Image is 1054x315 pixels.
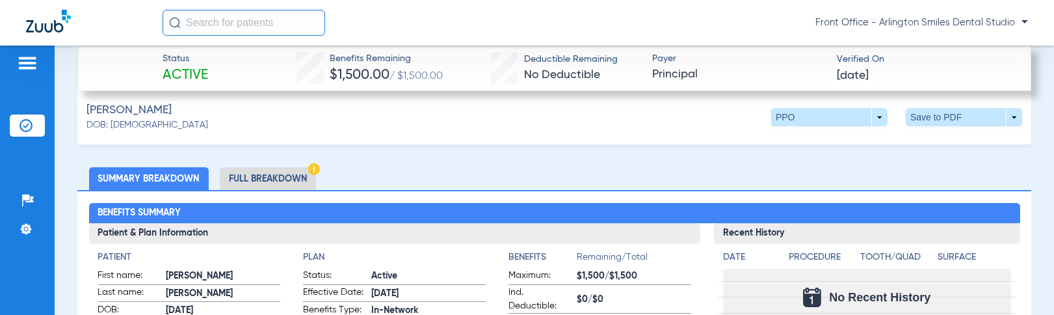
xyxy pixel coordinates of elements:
h3: Recent History [714,223,1020,244]
span: Payer [652,52,825,66]
span: [PERSON_NAME] [86,102,172,118]
span: Maximum: [508,269,572,284]
span: DOB: [DEMOGRAPHIC_DATA] [86,118,208,132]
h4: Procedure [789,251,855,264]
button: PPO [771,108,888,126]
input: Search for patients [163,10,325,36]
span: No Deductible [524,69,600,81]
span: No Recent History [829,291,930,304]
span: Last name: [98,286,162,301]
li: Summary Breakdown [89,167,209,190]
img: Search Icon [169,17,181,29]
app-breakdown-title: Procedure [789,251,855,269]
span: [PERSON_NAME] [166,269,281,283]
h3: Patient & Plan Information [89,223,701,244]
img: Calendar [803,288,821,307]
span: Effective Date: [303,286,367,301]
h4: Benefits [508,251,577,264]
span: First name: [98,269,162,284]
span: Ind. Deductible: [508,286,572,313]
h4: Date [723,251,778,264]
span: Remaining/Total [577,251,691,269]
li: Full Breakdown [220,167,316,190]
h2: Benefits Summary [89,203,1020,224]
span: Verified On [837,53,1010,66]
span: Status: [303,269,367,284]
span: [DATE] [371,287,486,301]
app-breakdown-title: Tooth/Quad [860,251,933,269]
span: $1,500/$1,500 [577,269,691,283]
span: $0/$0 [577,293,691,307]
img: Zuub Logo [26,10,71,33]
span: Active [371,269,486,283]
span: Principal [652,66,825,83]
span: / $1,500.00 [389,71,443,81]
h4: Tooth/Quad [860,251,933,264]
span: [DATE] [837,68,869,84]
span: $1,500.00 [330,68,389,82]
button: Save to PDF [906,108,1022,126]
app-breakdown-title: Benefits [508,251,577,269]
h4: Patient [98,251,281,264]
span: Benefits Remaining [330,52,443,66]
app-breakdown-title: Surface [938,251,1010,269]
span: Active [163,66,208,85]
iframe: Chat Widget [989,253,1054,315]
app-breakdown-title: Date [723,251,778,269]
span: [PERSON_NAME] [166,287,281,301]
span: Status [163,52,208,66]
span: Front Office - Arlington Smiles Dental Studio [815,16,1028,29]
img: hamburger-icon [17,55,38,71]
span: Deductible Remaining [524,53,618,66]
h4: Plan [303,251,486,264]
img: Hazard [308,163,320,175]
h4: Surface [938,251,1010,264]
